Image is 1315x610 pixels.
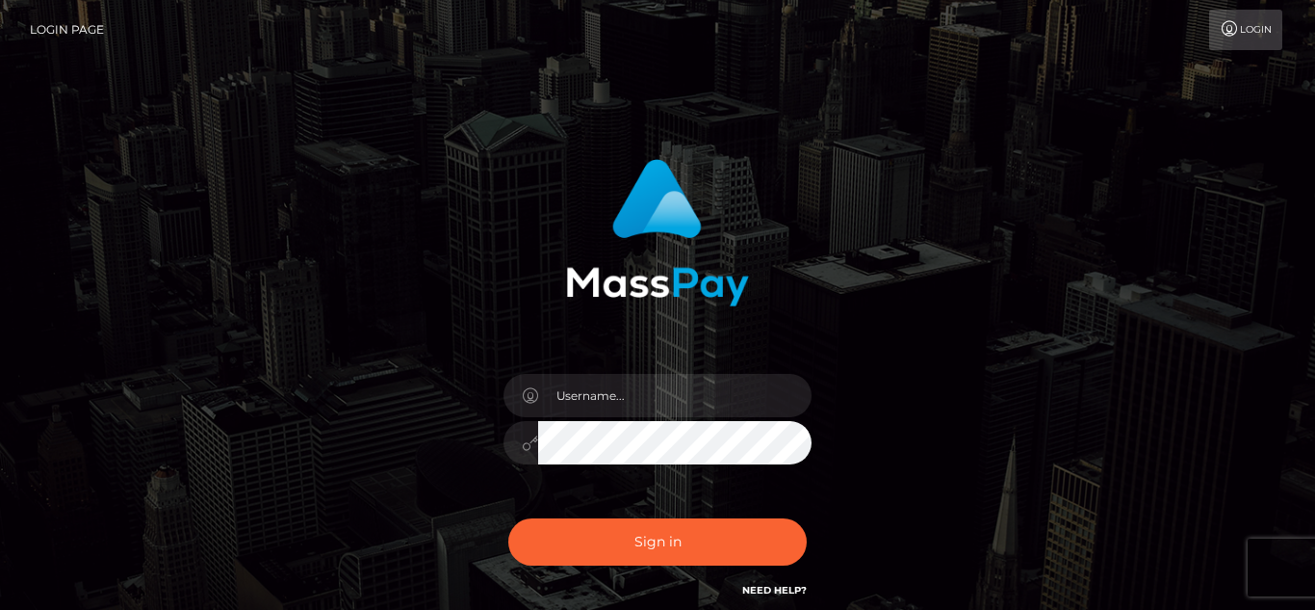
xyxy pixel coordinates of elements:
img: MassPay Login [566,159,749,306]
a: Need Help? [742,584,807,597]
button: Sign in [508,518,807,566]
input: Username... [538,374,812,417]
a: Login Page [30,10,104,50]
a: Login [1209,10,1282,50]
